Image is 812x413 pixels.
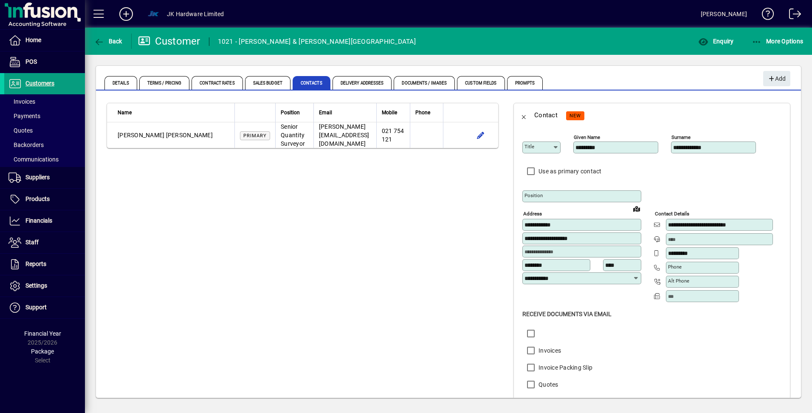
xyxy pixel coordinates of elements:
span: Phone [415,108,430,117]
span: Add [767,72,786,86]
span: More Options [752,38,804,45]
label: Quotes [537,380,558,389]
label: Statements [537,397,570,406]
span: Products [25,195,50,202]
span: Mobile [382,108,397,117]
span: Contacts [293,76,330,90]
a: Products [4,189,85,210]
a: Staff [4,232,85,253]
label: Use as primary contact [537,167,602,175]
label: Invoices [537,346,561,355]
span: Payments [8,113,40,119]
span: NEW [570,113,581,119]
span: Settings [25,282,47,289]
span: Home [25,37,41,43]
a: Reports [4,254,85,275]
span: Package [31,348,54,355]
span: Suppliers [25,174,50,181]
app-page-header-button: Back [85,34,132,49]
a: Suppliers [4,167,85,188]
span: Terms / Pricing [139,76,190,90]
td: Senior Quantity Surveyor [275,122,313,148]
span: Financial Year [24,330,61,337]
mat-label: Given name [574,134,600,140]
a: Support [4,297,85,318]
button: Back [92,34,124,49]
a: Invoices [4,94,85,109]
button: Profile [140,6,167,22]
span: Communications [8,156,59,163]
div: Position [281,108,308,117]
div: Mobile [382,108,405,117]
span: Details [104,76,137,90]
div: Phone [415,108,438,117]
mat-label: Surname [671,134,691,140]
a: Quotes [4,123,85,138]
span: Customers [25,80,54,87]
span: [PERSON_NAME][EMAIL_ADDRESS][DOMAIN_NAME] [319,123,369,147]
span: Name [118,108,132,117]
span: Back [94,38,122,45]
mat-label: Title [524,144,534,150]
span: Reports [25,260,46,267]
span: Support [25,304,47,311]
span: 021 754 121 [382,127,404,143]
a: Settings [4,275,85,297]
div: [PERSON_NAME] [701,7,747,21]
span: Quotes [8,127,33,134]
a: Financials [4,210,85,232]
div: Customer [138,34,200,48]
mat-label: Alt Phone [668,278,689,284]
div: JK Hardware Limited [167,7,224,21]
div: Contact [534,108,558,122]
a: Knowledge Base [756,2,774,29]
a: Backorders [4,138,85,152]
span: Custom Fields [457,76,505,90]
span: Contract Rates [192,76,242,90]
button: Back [514,105,534,125]
span: Backorders [8,141,44,148]
span: Position [281,108,300,117]
span: Enquiry [698,38,733,45]
div: Name [118,108,229,117]
div: Email [319,108,371,117]
span: [PERSON_NAME] [166,132,213,139]
a: Payments [4,109,85,123]
label: Invoice Packing Slip [537,363,592,372]
span: POS [25,58,37,65]
span: Sales Budget [245,76,290,90]
span: [PERSON_NAME] [118,132,164,139]
mat-label: Position [524,192,543,198]
button: Enquiry [696,34,736,49]
span: Receive Documents Via Email [522,311,612,317]
span: Staff [25,239,39,246]
span: Invoices [8,98,35,105]
a: POS [4,51,85,73]
span: Prompts [507,76,543,90]
span: Primary [243,133,267,139]
a: Communications [4,152,85,167]
button: More Options [750,34,806,49]
button: Add [763,71,790,86]
span: Financials [25,217,52,224]
a: View on map [630,202,643,215]
span: Delivery Addresses [333,76,392,90]
a: Home [4,30,85,51]
mat-label: Phone [668,264,682,270]
a: Logout [783,2,801,29]
div: 1021 - [PERSON_NAME] & [PERSON_NAME][GEOGRAPHIC_DATA] [218,35,416,48]
span: Email [319,108,332,117]
button: Add [113,6,140,22]
span: Documents / Images [394,76,455,90]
